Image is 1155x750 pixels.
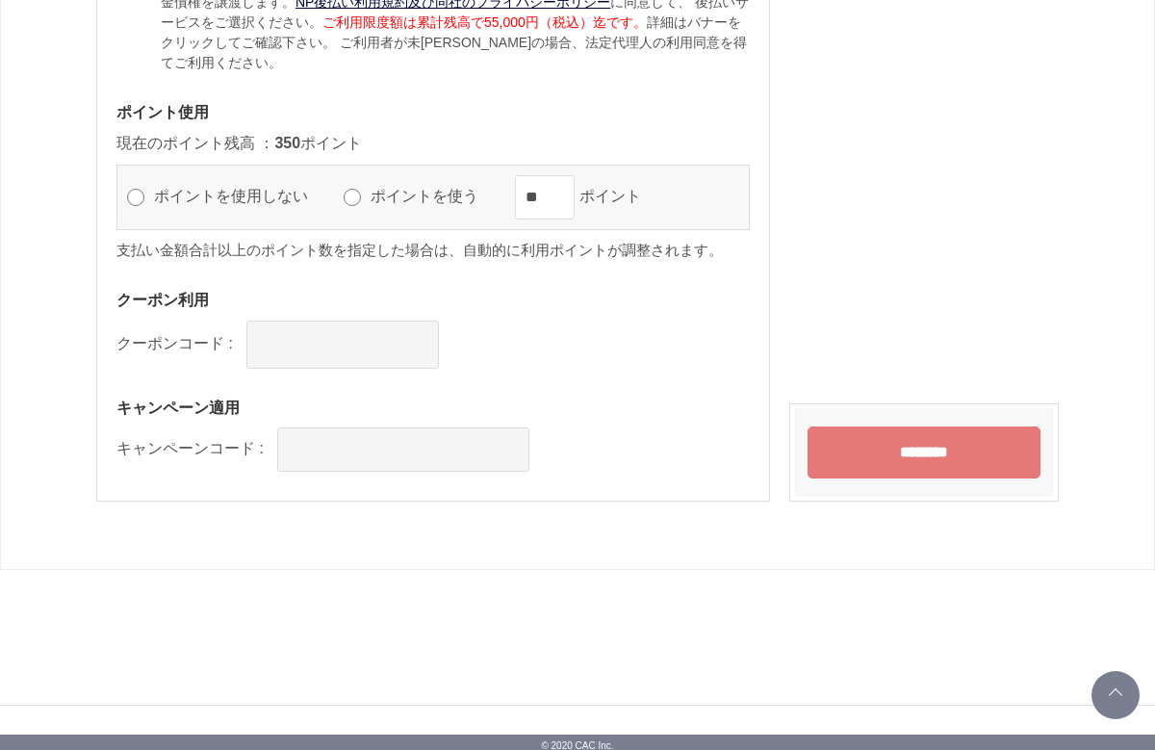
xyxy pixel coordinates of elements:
label: ポイント [575,188,663,204]
label: キャンペーンコード : [116,440,264,456]
label: ポイントを使う [366,188,500,204]
h3: クーポン利用 [116,290,750,310]
p: 現在のポイント残高 ： ポイント [116,132,750,155]
h3: キャンペーン適用 [116,398,750,418]
label: クーポンコード : [116,335,233,351]
h3: ポイント使用 [116,102,750,122]
span: ご利用限度額は累計残高で55,000円（税込）迄です。 [322,14,647,30]
span: 350 [274,135,300,151]
label: ポイントを使用しない [149,188,330,204]
p: 支払い金額合計以上のポイント数を指定した場合は、自動的に利用ポイントが調整されます。 [116,240,750,262]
